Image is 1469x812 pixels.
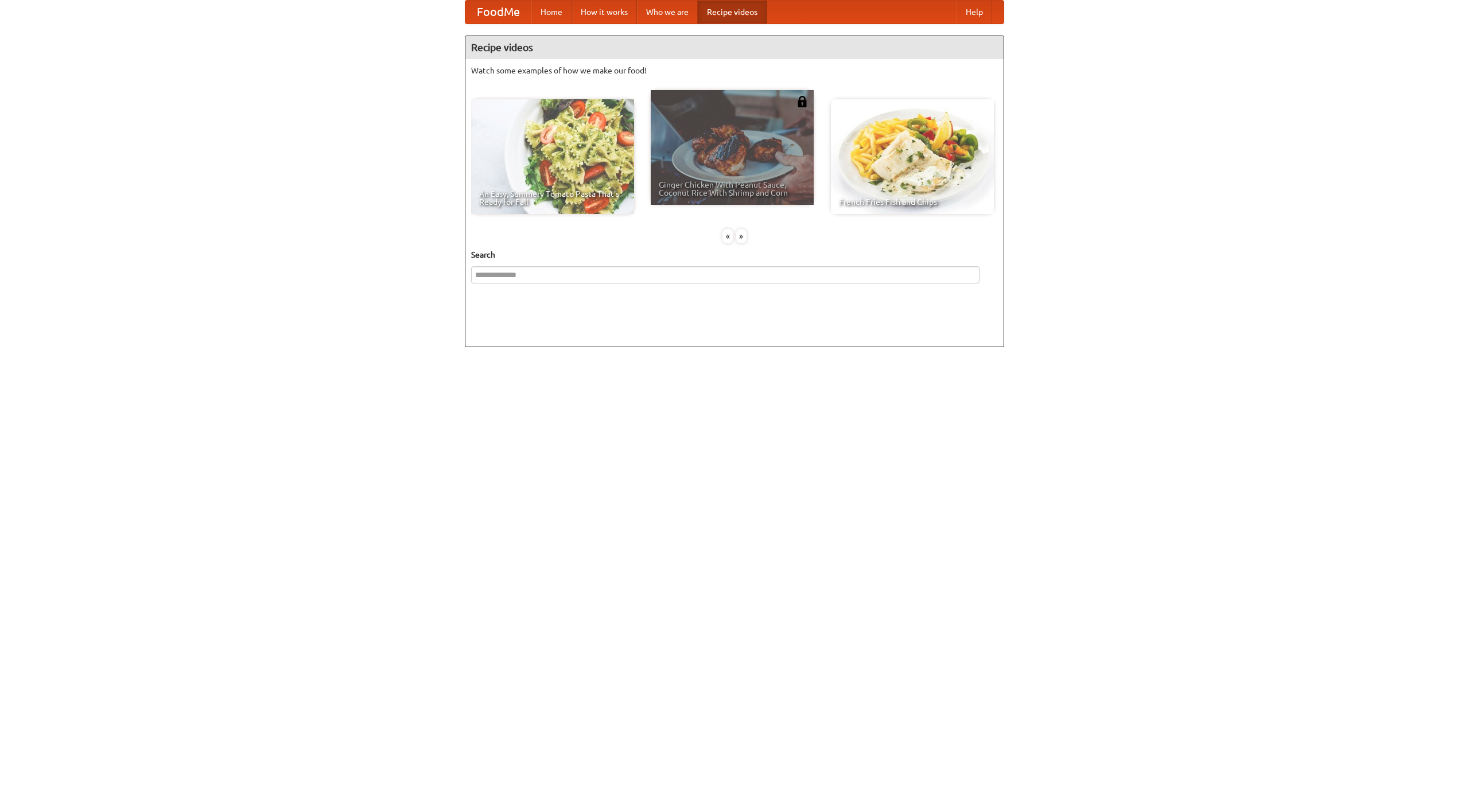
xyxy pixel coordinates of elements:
[465,1,531,24] a: FoodMe
[839,198,986,206] span: French Fries Fish and Chips
[471,249,998,261] h5: Search
[471,99,634,214] a: An Easy, Summery Tomato Pasta That's Ready for Fall
[572,1,637,24] a: How it works
[736,229,747,243] div: »
[796,96,808,107] img: 483408.png
[531,1,572,24] a: Home
[479,190,626,206] span: An Easy, Summery Tomato Pasta That's Ready for Fall
[471,65,998,76] p: Watch some examples of how we make our food!
[722,229,733,243] div: «
[698,1,767,24] a: Recipe videos
[637,1,698,24] a: Who we are
[957,1,992,24] a: Help
[831,99,994,214] a: French Fries Fish and Chips
[465,36,1004,59] h4: Recipe videos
